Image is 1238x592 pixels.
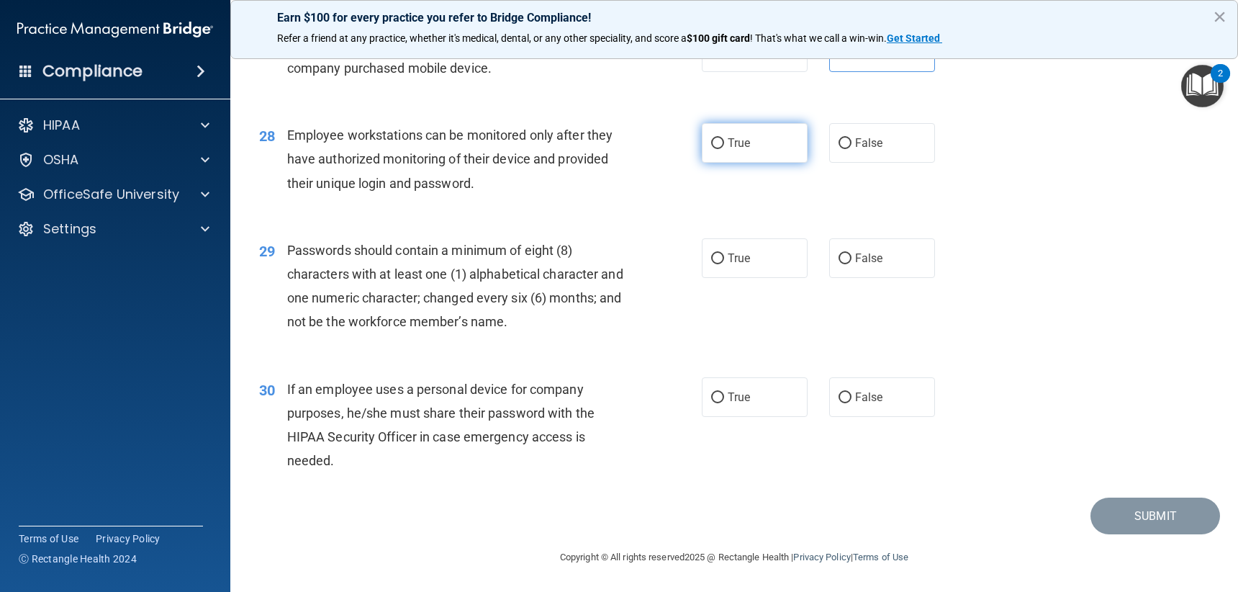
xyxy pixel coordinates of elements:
[259,127,275,145] span: 28
[287,243,623,330] span: Passwords should contain a minimum of eight (8) characters with at least one (1) alphabetical cha...
[1181,65,1224,107] button: Open Resource Center, 2 new notifications
[471,534,997,580] div: Copyright © All rights reserved 2025 @ Rectangle Health | |
[1218,73,1223,92] div: 2
[17,220,209,238] a: Settings
[17,186,209,203] a: OfficeSafe University
[259,243,275,260] span: 29
[853,552,908,562] a: Terms of Use
[287,382,595,469] span: If an employee uses a personal device for company purposes, he/she must share their password with...
[728,136,750,150] span: True
[17,15,213,44] img: PMB logo
[711,254,724,264] input: True
[43,117,80,134] p: HIPAA
[259,382,275,399] span: 30
[43,186,179,203] p: OfficeSafe University
[728,390,750,404] span: True
[793,552,850,562] a: Privacy Policy
[711,393,724,403] input: True
[96,532,161,546] a: Privacy Policy
[711,138,724,149] input: True
[1213,5,1226,28] button: Close
[839,138,851,149] input: False
[277,32,687,44] span: Refer a friend at any practice, whether it's medical, dental, or any other speciality, and score a
[887,32,942,44] a: Get Started
[287,127,613,190] span: Employee workstations can be monitored only after they have authorized monitoring of their device...
[1090,498,1220,534] button: Submit
[855,136,883,150] span: False
[19,552,137,566] span: Ⓒ Rectangle Health 2024
[19,532,78,546] a: Terms of Use
[42,61,143,81] h4: Compliance
[43,220,96,238] p: Settings
[750,32,887,44] span: ! That's what we call a win-win.
[855,251,883,265] span: False
[855,390,883,404] span: False
[287,37,623,76] span: It’s ok to text patients their ePHI so long as you are using a company purchased mobile device.
[839,254,851,264] input: False
[277,11,1191,24] p: Earn $100 for every practice you refer to Bridge Compliance!
[43,151,79,169] p: OSHA
[17,117,209,134] a: HIPAA
[17,151,209,169] a: OSHA
[728,251,750,265] span: True
[839,393,851,403] input: False
[887,32,940,44] strong: Get Started
[687,32,750,44] strong: $100 gift card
